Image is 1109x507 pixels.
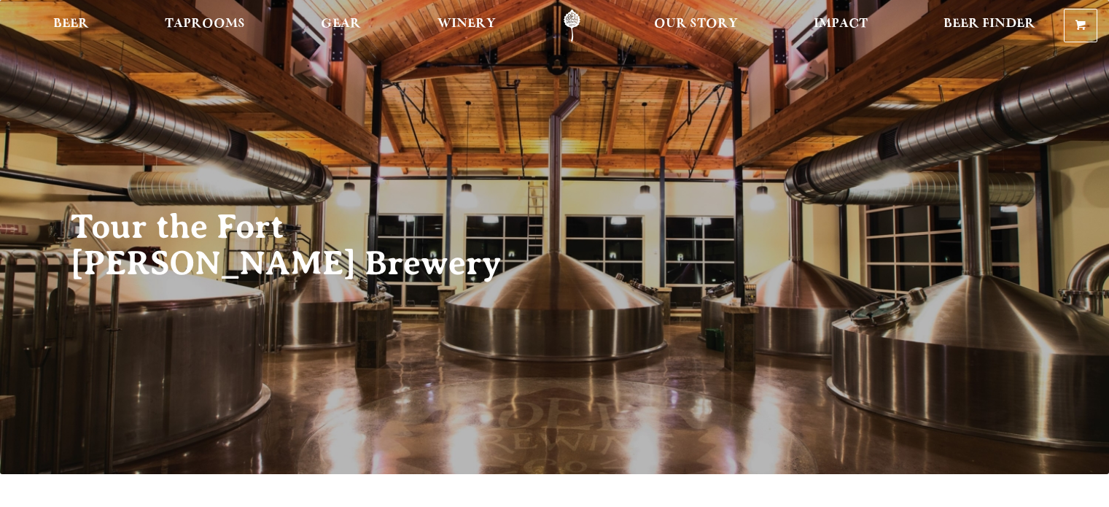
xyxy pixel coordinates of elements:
a: Odell Home [545,9,599,42]
a: Taprooms [155,9,254,42]
span: Beer [53,18,89,30]
span: Beer Finder [943,18,1035,30]
a: Winery [428,9,505,42]
a: Our Story [645,9,747,42]
span: Gear [321,18,361,30]
span: Our Story [654,18,738,30]
a: Beer [44,9,98,42]
span: Winery [437,18,496,30]
a: Impact [804,9,877,42]
span: Impact [814,18,868,30]
a: Gear [311,9,370,42]
a: Beer Finder [934,9,1045,42]
span: Taprooms [165,18,245,30]
h2: Tour the Fort [PERSON_NAME] Brewery [71,209,526,282]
